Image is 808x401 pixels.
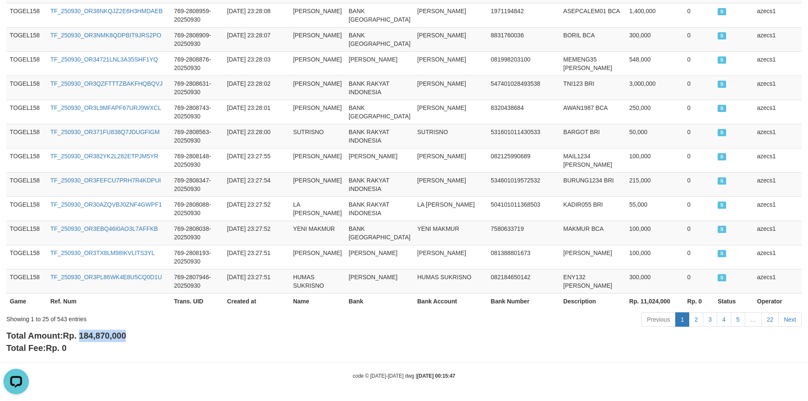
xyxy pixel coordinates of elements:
td: [DATE] 23:28:03 [224,51,290,76]
td: [DATE] 23:28:08 [224,3,290,27]
td: TOGEL158 [6,221,47,245]
td: azecs1 [754,124,802,148]
td: [PERSON_NAME] [290,76,345,100]
td: TOGEL158 [6,124,47,148]
td: TOGEL158 [6,27,47,51]
td: 300,000 [626,269,684,293]
td: 1,400,000 [626,3,684,27]
span: SUCCESS [718,32,726,39]
a: Next [778,312,802,327]
td: TNI123 BRI [560,76,626,100]
td: [PERSON_NAME] [414,245,487,269]
th: Game [6,293,47,309]
td: azecs1 [754,27,802,51]
td: 769-2808193-20250930 [171,245,224,269]
td: [PERSON_NAME] [414,27,487,51]
td: [PERSON_NAME] [290,172,345,196]
td: [PERSON_NAME] [345,269,414,293]
td: TOGEL158 [6,3,47,27]
td: 0 [684,124,714,148]
div: Showing 1 to 25 of 543 entries [6,311,330,323]
td: BANK [GEOGRAPHIC_DATA] [345,3,414,27]
td: azecs1 [754,172,802,196]
td: TOGEL158 [6,148,47,172]
span: SUCCESS [718,177,726,185]
td: 769-2807946-20250930 [171,269,224,293]
td: azecs1 [754,196,802,221]
td: [DATE] 23:28:00 [224,124,290,148]
td: [DATE] 23:27:52 [224,221,290,245]
td: 0 [684,245,714,269]
a: TF_250930_OR3QZFTTTZBAKFHQBQVJ [50,80,163,87]
a: TF_250930_OR371FU838Q7JDUGFIGM [50,129,160,135]
a: 5 [731,312,745,327]
a: TF_250930_OR3L9MFAPF67URJ9WXCL [50,104,161,111]
th: Created at [224,293,290,309]
td: BANK RAKYAT INDONESIA [345,172,414,196]
td: 081388801673 [487,245,560,269]
td: 769-2808743-20250930 [171,100,224,124]
td: TOGEL158 [6,196,47,221]
td: [DATE] 23:28:07 [224,27,290,51]
td: [PERSON_NAME] [345,51,414,76]
td: 548,000 [626,51,684,76]
td: 769-2808088-20250930 [171,196,224,221]
a: TF_250930_OR38NKQJZ2E6H3HMDAEB [50,8,163,14]
span: SUCCESS [718,226,726,233]
td: TOGEL158 [6,51,47,76]
td: [DATE] 23:28:01 [224,100,290,124]
td: 534601019572532 [487,172,560,196]
td: 0 [684,51,714,76]
a: Previous [641,312,675,327]
td: azecs1 [754,245,802,269]
td: 081998203100 [487,51,560,76]
a: TF_250930_OR3FEFCU7PRH7R4KDPUI [50,177,161,184]
a: 22 [761,312,779,327]
td: BARGOT BRI [560,124,626,148]
th: Ref. Num [47,293,171,309]
td: 082125990689 [487,148,560,172]
span: Rp. 184,870,000 [63,331,126,340]
td: [PERSON_NAME] [290,27,345,51]
td: [PERSON_NAME] [290,51,345,76]
td: ENY132 [PERSON_NAME] [560,269,626,293]
span: SUCCESS [718,56,726,64]
td: [PERSON_NAME] [414,3,487,27]
td: [PERSON_NAME] [414,172,487,196]
th: Name [290,293,345,309]
td: azecs1 [754,269,802,293]
td: [PERSON_NAME] [290,3,345,27]
td: 082184650142 [487,269,560,293]
td: 769-2808876-20250930 [171,51,224,76]
td: 769-2808909-20250930 [171,27,224,51]
td: TOGEL158 [6,76,47,100]
td: HUMAS SUKRISNO [290,269,345,293]
span: SUCCESS [718,202,726,209]
td: 769-2808038-20250930 [171,221,224,245]
td: YENI MAKMUR [414,221,487,245]
td: ASEPCALEM01 BCA [560,3,626,27]
small: code © [DATE]-[DATE] dwg | [353,373,456,379]
a: 4 [717,312,731,327]
td: azecs1 [754,148,802,172]
th: Trans. UID [171,293,224,309]
td: 531601011430533 [487,124,560,148]
td: azecs1 [754,100,802,124]
th: Bank [345,293,414,309]
span: Rp. 0 [46,343,67,353]
a: TF_250930_OR382YK2L282ETPJM5YR [50,153,158,160]
th: Status [714,293,754,309]
td: [DATE] 23:27:52 [224,196,290,221]
a: … [745,312,762,327]
td: [DATE] 23:28:02 [224,76,290,100]
td: BORIL BCA [560,27,626,51]
td: 0 [684,269,714,293]
td: 100,000 [626,148,684,172]
a: TF_250930_OR3EBQ46I0AO3L7AFFKB [50,225,158,232]
td: 8831760036 [487,27,560,51]
td: 1971194842 [487,3,560,27]
td: azecs1 [754,51,802,76]
td: 0 [684,100,714,124]
span: SUCCESS [718,250,726,257]
td: 250,000 [626,100,684,124]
